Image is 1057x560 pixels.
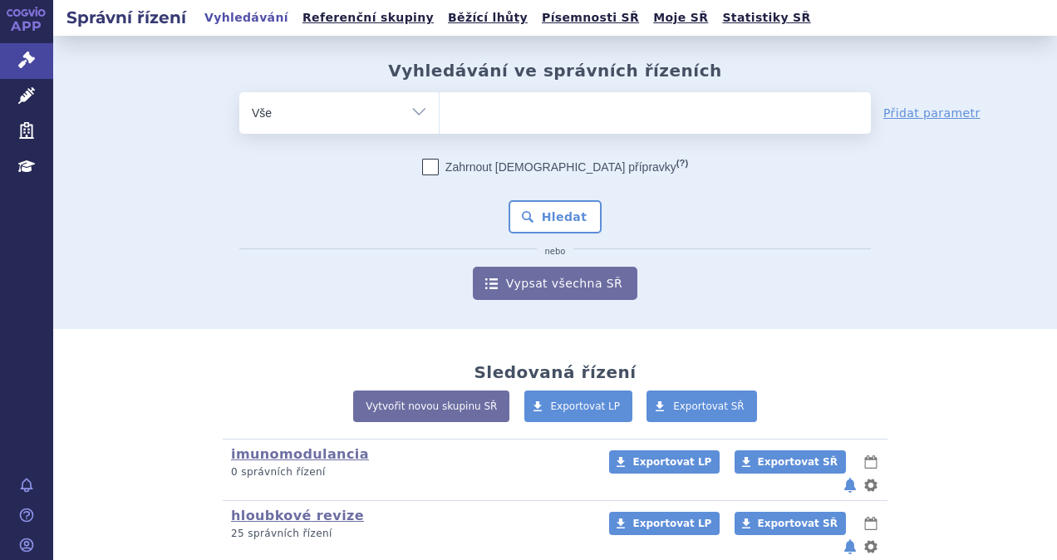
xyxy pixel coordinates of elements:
button: Hledat [509,200,602,233]
span: Exportovat SŘ [758,456,838,468]
h2: Sledovaná řízení [474,362,636,382]
a: Vytvořit novou skupinu SŘ [353,391,509,422]
button: notifikace [842,537,858,557]
a: Přidat parametr [883,105,981,121]
span: Exportovat SŘ [673,400,745,412]
button: nastavení [863,537,879,557]
i: nebo [537,247,574,257]
a: Vyhledávání [199,7,293,29]
span: Exportovat LP [551,400,621,412]
a: Exportovat LP [609,450,720,474]
h2: Správní řízení [53,6,199,29]
span: Exportovat LP [632,456,711,468]
span: Exportovat SŘ [758,518,838,529]
a: Exportovat LP [609,512,720,535]
a: Moje SŘ [648,7,713,29]
a: Vypsat všechna SŘ [473,267,637,300]
a: Referenční skupiny [297,7,439,29]
a: Písemnosti SŘ [537,7,644,29]
a: Exportovat SŘ [735,450,846,474]
button: notifikace [842,475,858,495]
a: Běžící lhůty [443,7,533,29]
a: Exportovat SŘ [735,512,846,535]
a: hloubkové revize [231,508,364,523]
h2: Vyhledávání ve správních řízeních [388,61,722,81]
button: lhůty [863,452,879,472]
label: Zahrnout [DEMOGRAPHIC_DATA] přípravky [422,159,688,175]
button: nastavení [863,475,879,495]
a: imunomodulancia [231,446,369,462]
a: Statistiky SŘ [717,7,815,29]
p: 0 správních řízení [231,465,587,479]
p: 25 správních řízení [231,527,587,541]
a: Exportovat SŘ [646,391,757,422]
button: lhůty [863,513,879,533]
a: Exportovat LP [524,391,633,422]
abbr: (?) [676,158,688,169]
span: Exportovat LP [632,518,711,529]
